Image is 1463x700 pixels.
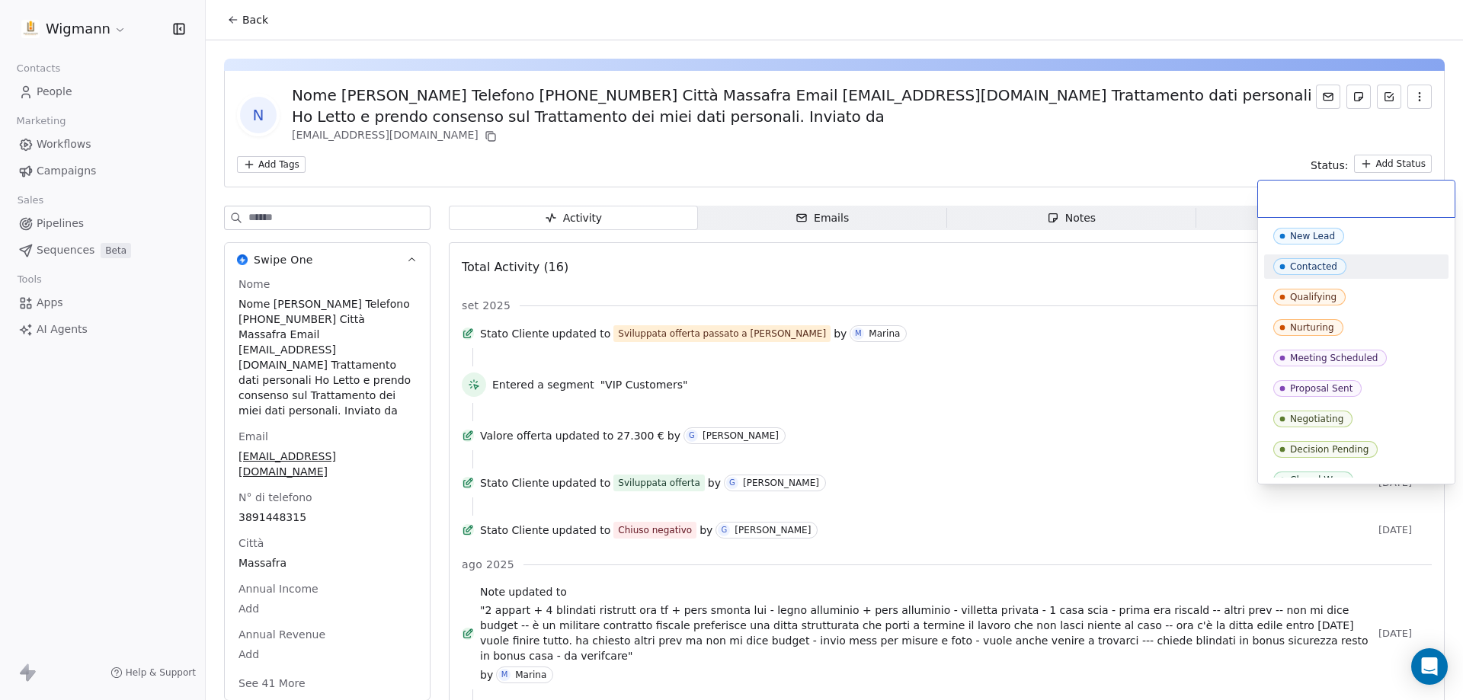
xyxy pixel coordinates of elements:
[1290,383,1353,394] div: Proposal Sent
[1290,475,1344,485] div: Closed Won
[1290,414,1343,424] div: Negotiating
[1290,231,1335,241] div: New Lead
[1290,353,1378,363] div: Meeting Scheduled
[1290,261,1337,272] div: Contacted
[1290,444,1369,455] div: Decision Pending
[1290,322,1334,333] div: Nurturing
[1290,292,1337,302] div: Qualifying
[1264,224,1449,553] div: Suggestions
